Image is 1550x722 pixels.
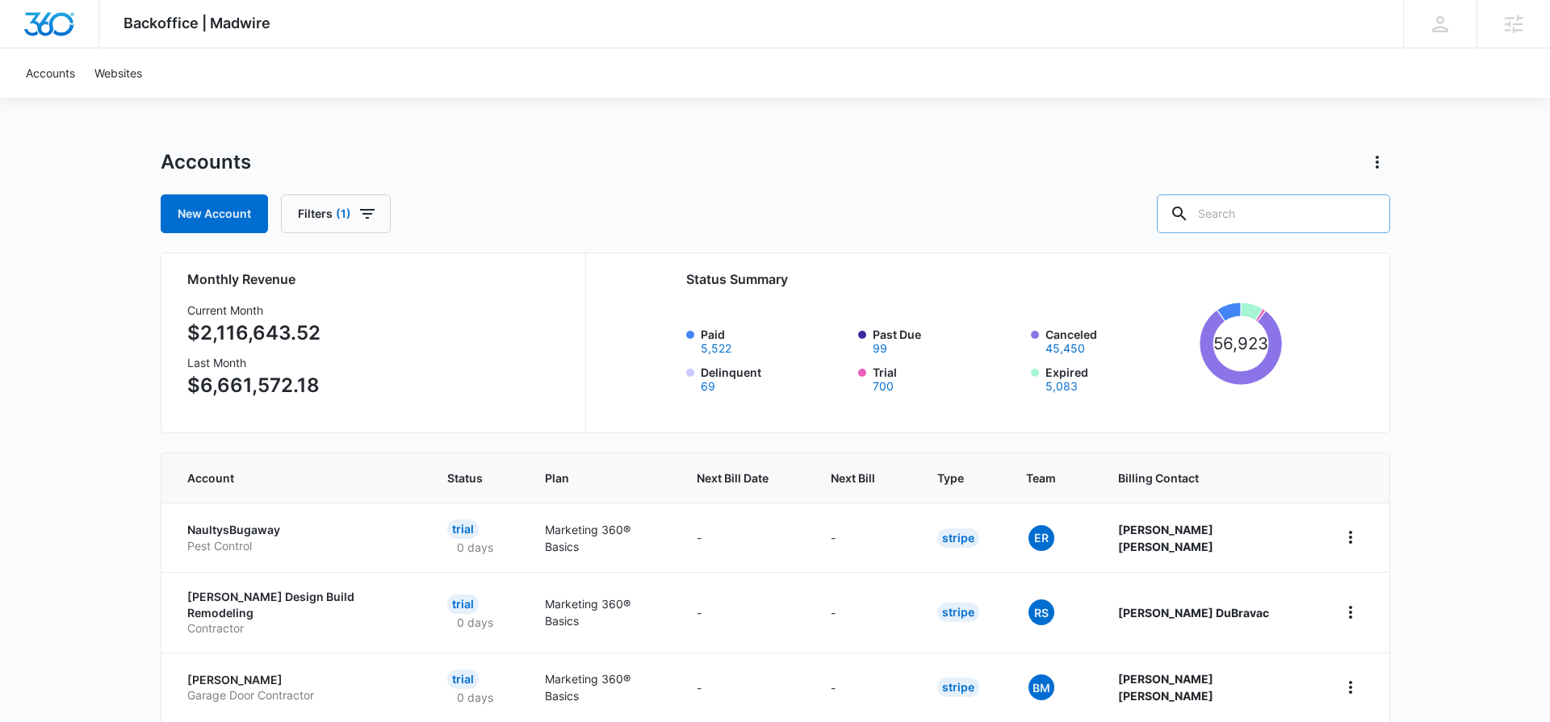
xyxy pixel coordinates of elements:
[1157,194,1390,233] input: Search
[701,343,731,354] button: Paid
[447,689,503,706] p: 0 days
[447,539,503,556] p: 0 days
[701,381,715,392] button: Delinquent
[873,343,887,354] button: Past Due
[545,470,659,486] span: Plan
[187,589,408,620] p: [PERSON_NAME] Design Build Remodeling
[187,672,408,703] a: [PERSON_NAME]Garage Door Contractor
[187,620,408,636] p: Contractor
[187,269,566,289] h2: Monthly Revenue
[187,672,408,688] p: [PERSON_NAME]
[545,521,659,555] p: Marketing 360® Basics
[1118,523,1213,553] strong: [PERSON_NAME] [PERSON_NAME]
[161,194,268,233] a: New Account
[701,364,849,392] label: Delinquent
[187,470,385,486] span: Account
[281,194,391,233] button: Filters(1)
[937,678,979,697] div: Stripe
[831,470,875,486] span: Next Bill
[1118,470,1298,486] span: Billing Contact
[873,381,894,392] button: Trial
[1045,326,1194,354] label: Canceled
[545,670,659,704] p: Marketing 360® Basics
[873,326,1021,354] label: Past Due
[677,653,811,722] td: -
[1364,149,1390,175] button: Actions
[1338,524,1364,550] button: home
[447,670,479,689] div: Trial
[187,589,408,636] a: [PERSON_NAME] Design Build RemodelingContractor
[16,48,85,98] a: Accounts
[187,538,408,554] p: Pest Control
[937,603,979,622] div: Stripe
[873,364,1021,392] label: Trial
[1045,364,1194,392] label: Expired
[447,470,483,486] span: Status
[937,528,979,548] div: Stripe
[545,595,659,629] p: Marketing 360® Basics
[1026,470,1056,486] span: Team
[1045,343,1085,354] button: Canceled
[677,503,811,572] td: -
[187,319,320,348] p: $2,116,643.52
[1338,674,1364,700] button: home
[187,354,320,371] h3: Last Month
[1213,333,1268,353] tspan: 56,923
[336,208,351,219] span: (1)
[811,572,918,653] td: -
[187,371,320,400] p: $6,661,572.18
[677,572,811,653] td: -
[447,520,479,539] div: Trial
[1118,606,1269,620] strong: [PERSON_NAME] DuBravac
[937,470,964,486] span: Type
[1028,525,1054,551] span: ER
[686,269,1283,289] h2: Status Summary
[187,522,408,553] a: NaultysBugawayPest Control
[1338,599,1364,625] button: home
[124,15,270,31] span: Backoffice | Madwire
[85,48,152,98] a: Websites
[187,302,320,319] h3: Current Month
[1028,599,1054,625] span: RS
[447,614,503,631] p: 0 days
[701,326,849,354] label: Paid
[187,522,408,538] p: NaultysBugaway
[187,687,408,703] p: Garage Door Contractor
[811,503,918,572] td: -
[447,595,479,614] div: Trial
[1045,381,1078,392] button: Expired
[1118,672,1213,703] strong: [PERSON_NAME] [PERSON_NAME]
[1028,674,1054,700] span: BM
[697,470,769,486] span: Next Bill Date
[811,653,918,722] td: -
[161,150,251,174] h1: Accounts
